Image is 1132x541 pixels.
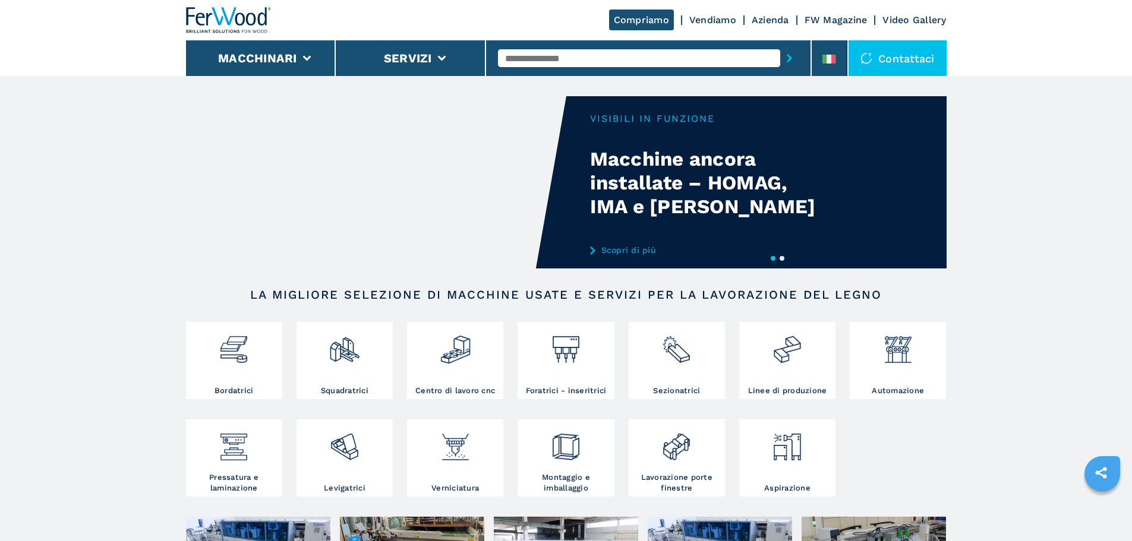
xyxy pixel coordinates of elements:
[882,325,914,365] img: automazione.png
[748,385,827,396] h3: Linee di produzione
[689,14,736,26] a: Vendiamo
[329,422,360,463] img: levigatrici_2.png
[407,322,503,399] a: Centro di lavoro cnc
[752,14,789,26] a: Azienda
[384,51,432,65] button: Servizi
[186,419,282,496] a: Pressatura e laminazione
[1086,458,1116,488] a: sharethis
[872,385,924,396] h3: Automazione
[550,422,582,463] img: montaggio_imballaggio_2.png
[780,256,784,261] button: 2
[324,483,365,493] h3: Levigatrici
[297,322,393,399] a: Squadratrici
[805,14,868,26] a: FW Magazine
[218,325,250,365] img: bordatrici_1.png
[860,52,872,64] img: Contattaci
[629,419,725,496] a: Lavorazione porte finestre
[629,322,725,399] a: Sezionatrici
[407,419,503,496] a: Verniciatura
[518,322,614,399] a: Foratrici - inseritrici
[218,51,297,65] button: Macchinari
[771,256,775,261] button: 1
[661,325,692,365] img: sezionatrici_2.png
[321,385,368,396] h3: Squadratrici
[739,322,835,399] a: Linee di produzione
[186,96,566,268] video: Your browser does not support the video tag.
[215,385,254,396] h3: Bordatrici
[771,422,803,463] img: aspirazione_1.png
[771,325,803,365] img: linee_di_produzione_2.png
[224,287,909,302] h2: LA MIGLIORE SELEZIONE DI MACCHINE USATE E SERVIZI PER LA LAVORAZIONE DEL LEGNO
[526,385,607,396] h3: Foratrici - inseritrici
[849,40,947,76] div: Contattaci
[850,322,946,399] a: Automazione
[780,45,799,72] button: submit-button
[518,419,614,496] a: Montaggio e imballaggio
[590,245,823,255] a: Scopri di più
[186,322,282,399] a: Bordatrici
[550,325,582,365] img: foratrici_inseritrici_2.png
[415,385,495,396] h3: Centro di lavoro cnc
[521,472,611,493] h3: Montaggio e imballaggio
[764,483,811,493] h3: Aspirazione
[440,422,471,463] img: verniciatura_1.png
[739,419,835,496] a: Aspirazione
[431,483,479,493] h3: Verniciatura
[186,7,272,33] img: Ferwood
[189,472,279,493] h3: Pressatura e laminazione
[653,385,700,396] h3: Sezionatrici
[882,14,946,26] a: Video Gallery
[632,472,722,493] h3: Lavorazione porte finestre
[1081,488,1123,532] iframe: Chat
[609,10,674,30] a: Compriamo
[661,422,692,463] img: lavorazione_porte_finestre_2.png
[440,325,471,365] img: centro_di_lavoro_cnc_2.png
[218,422,250,463] img: pressa-strettoia.png
[297,419,393,496] a: Levigatrici
[329,325,360,365] img: squadratrici_2.png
